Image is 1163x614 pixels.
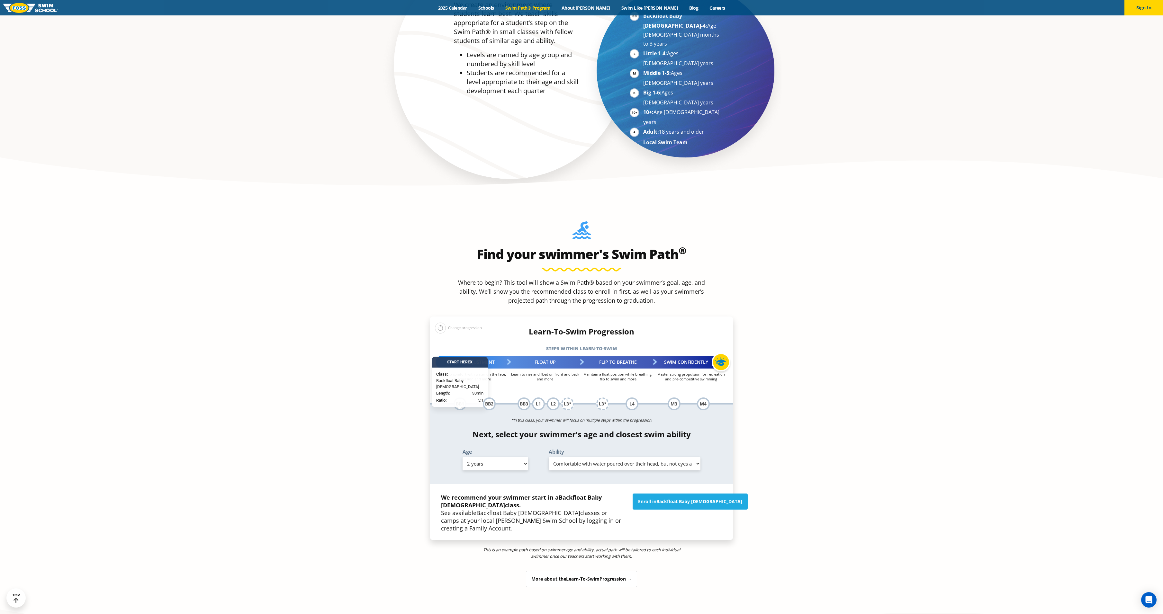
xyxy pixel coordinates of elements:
[3,3,58,13] img: FOSS Swim School Logo
[643,128,659,135] strong: Adult:
[616,5,684,11] a: Swim Like [PERSON_NAME]
[482,547,682,559] p: This is an example path based on swimmer age and ability, actual path will be tailored to each in...
[430,327,733,336] h4: Learn-To-Swim Progression
[476,509,580,517] span: Backfloat Baby [DEMOGRAPHIC_DATA]
[430,344,733,353] h5: Steps within Learn-to-Swim
[643,139,688,146] strong: Local Swim Team
[643,49,722,68] li: Ages [DEMOGRAPHIC_DATA] years
[467,50,578,68] li: Levels are named by age group and numbered by skill level
[441,494,602,509] strong: We recommend your swimmer start in a class.
[633,494,748,510] a: Enroll inBackfloat Baby [DEMOGRAPHIC_DATA]
[643,50,667,57] strong: Little 1-4:
[436,398,447,403] strong: Ratio:
[500,5,556,11] a: Swim Path® Program
[432,5,473,11] a: 2025 Calendar
[467,68,578,95] li: Students are recommended for a level appropriate to their age and skill development each quarter
[463,449,528,454] label: Age
[704,5,731,11] a: Careers
[684,5,704,11] a: Blog
[454,0,578,45] p: We create an environment where students learn best. We teach skills appropriate for a student’s s...
[430,246,733,262] h2: Find your swimmer's Swim Path
[643,108,722,127] li: Age [DEMOGRAPHIC_DATA] years
[697,397,710,410] div: M4
[643,127,722,137] li: 18 years and older
[436,356,509,369] div: Water Adjustment
[430,416,733,425] p: *In this class, your swimmer will focus on multiple steps within the progression.
[436,378,483,390] span: Backfloat Baby [DEMOGRAPHIC_DATA]
[478,397,483,404] span: 5:1
[436,391,450,396] strong: Length:
[581,356,654,369] div: Flip to Breathe
[436,372,448,377] strong: Class:
[473,5,500,11] a: Schools
[643,109,654,116] strong: 10+:
[509,356,581,369] div: Float Up
[547,397,560,410] div: L2
[654,356,727,369] div: Swim Confidently
[483,397,496,410] div: BB2
[470,360,473,364] span: X
[566,576,600,582] span: Learn-To-Swim
[526,571,637,587] div: More about the Progression →
[654,372,727,381] p: Master strong propulsion for recreation and pre-competitive swimming
[518,397,530,410] div: BB3
[441,494,602,509] span: Backfloat Baby [DEMOGRAPHIC_DATA]
[532,397,545,410] div: L1
[643,11,722,48] li: Age [DEMOGRAPHIC_DATA] months to 3 years
[643,12,707,29] strong: Backfloat Baby [DEMOGRAPHIC_DATA]-4:
[472,390,483,396] span: 30min
[455,278,708,305] p: Where to begin? This tool will show a Swim Path® based on your swimmer’s goal, age, and ability. ...
[13,593,20,603] div: TOP
[643,69,671,76] strong: Middle 1-5:
[549,449,700,454] label: Ability
[432,357,488,368] div: Start Here
[643,68,722,87] li: Ages [DEMOGRAPHIC_DATA] years
[643,89,662,96] strong: Big 1-6:
[581,372,654,381] p: Maintain a float position while breathing, flip to swim and more
[679,244,686,257] sup: ®
[656,498,742,504] span: Backfloat Baby [DEMOGRAPHIC_DATA]
[668,397,681,410] div: M3
[430,430,733,439] h4: Next, select your swimmer's age and closest swim ability
[643,88,722,107] li: Ages [DEMOGRAPHIC_DATA] years
[1141,592,1157,608] div: Open Intercom Messenger
[572,221,591,243] img: Foss-Location-Swimming-Pool-Person.svg
[441,494,626,532] p: See available classes or camps at your local [PERSON_NAME] Swim School by logging in or creating ...
[509,372,581,381] p: Learn to rise and float on front and back and more
[626,397,638,410] div: L4
[556,5,616,11] a: About [PERSON_NAME]
[435,322,482,334] div: Change progression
